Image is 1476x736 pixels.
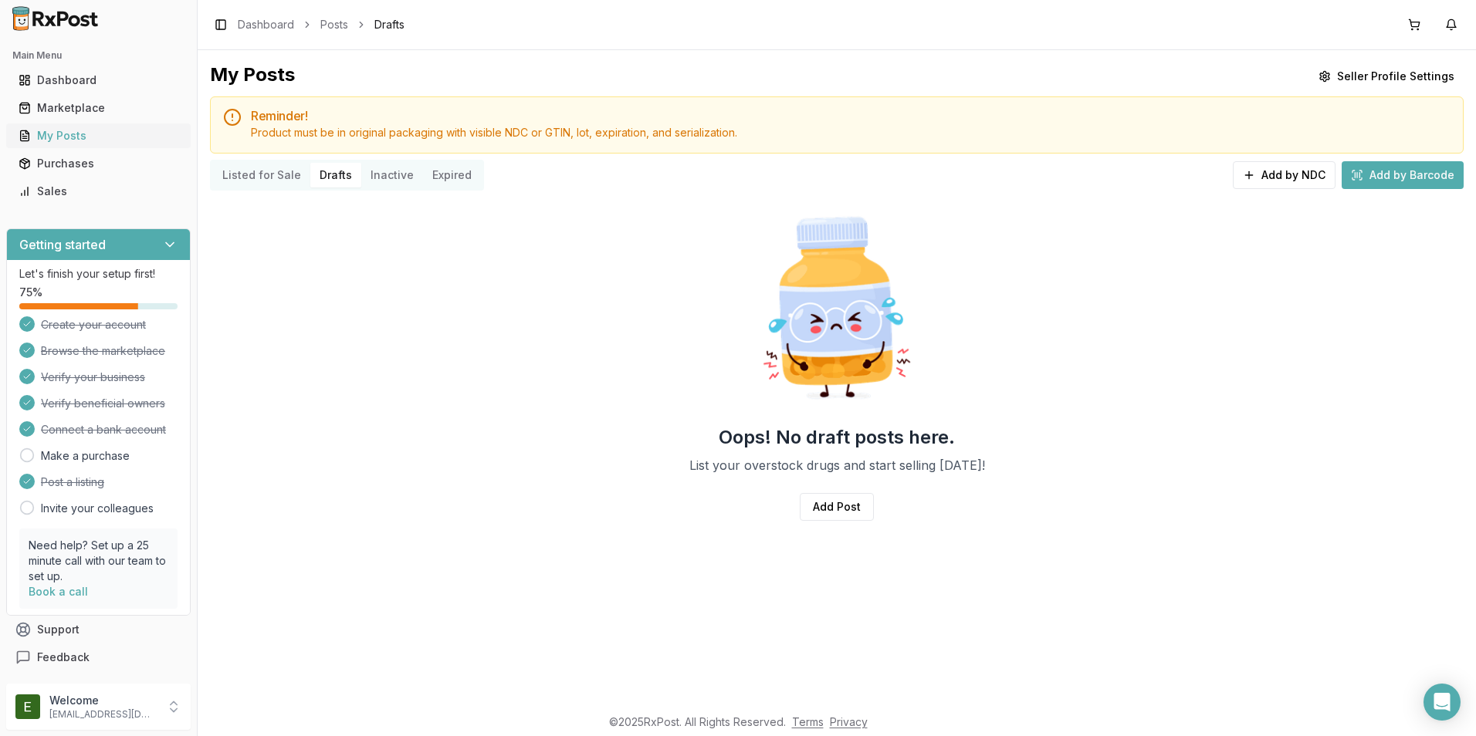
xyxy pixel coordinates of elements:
span: Verify beneficial owners [41,396,165,411]
p: [EMAIL_ADDRESS][DOMAIN_NAME] [49,708,157,721]
div: Dashboard [19,73,178,88]
div: Sales [19,184,178,199]
button: Feedback [6,643,191,671]
a: Marketplace [12,94,184,122]
div: Purchases [19,156,178,171]
div: My Posts [19,128,178,143]
a: My Posts [12,122,184,150]
span: Create your account [41,317,146,333]
h2: Main Menu [12,49,184,62]
a: Add Post [800,493,874,521]
button: Support [6,616,191,643]
div: Product must be in original packaging with visible NDC or GTIN, lot, expiration, and serialization. [251,125,1451,140]
a: Book a call [29,585,88,598]
span: Browse the marketplace [41,343,165,359]
button: Listed for Sale [213,163,310,187]
a: Dashboard [238,17,294,32]
p: List your overstock drugs and start selling [DATE]! [689,456,985,474]
a: Make a purchase [41,448,130,464]
span: Connect a bank account [41,422,166,437]
button: Inactive [361,163,423,187]
nav: breadcrumb [238,17,405,32]
span: 75 % [19,285,42,300]
div: Marketplace [19,100,178,116]
h5: Reminder! [251,110,1451,122]
a: Privacy [830,715,868,728]
button: Add by NDC [1233,161,1336,189]
button: Sales [6,179,191,204]
button: Purchases [6,151,191,176]
button: Marketplace [6,96,191,120]
a: Terms [792,715,824,728]
span: Verify your business [41,370,145,385]
button: Seller Profile Settings [1309,62,1464,90]
div: My Posts [210,62,295,90]
button: Drafts [310,163,361,187]
a: Dashboard [12,66,184,94]
h3: Getting started [19,235,106,254]
a: Posts [320,17,348,32]
p: Need help? Set up a 25 minute call with our team to set up. [29,538,168,584]
span: Feedback [37,650,90,665]
button: Dashboard [6,68,191,93]
button: Add by Barcode [1342,161,1464,189]
img: Sad Pill Bottle [738,209,936,407]
button: My Posts [6,123,191,148]
p: Welcome [49,693,157,708]
a: Sales [12,177,184,205]
p: Let's finish your setup first! [19,266,178,282]
h2: Oops! No draft posts here. [719,425,955,450]
button: Expired [423,163,481,187]
a: Invite your colleagues [41,501,154,516]
div: Open Intercom Messenger [1424,684,1461,721]
img: User avatar [15,694,40,719]
span: Drafts [374,17,405,32]
img: RxPost Logo [6,6,105,31]
a: Purchases [12,150,184,177]
span: Post a listing [41,474,104,490]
